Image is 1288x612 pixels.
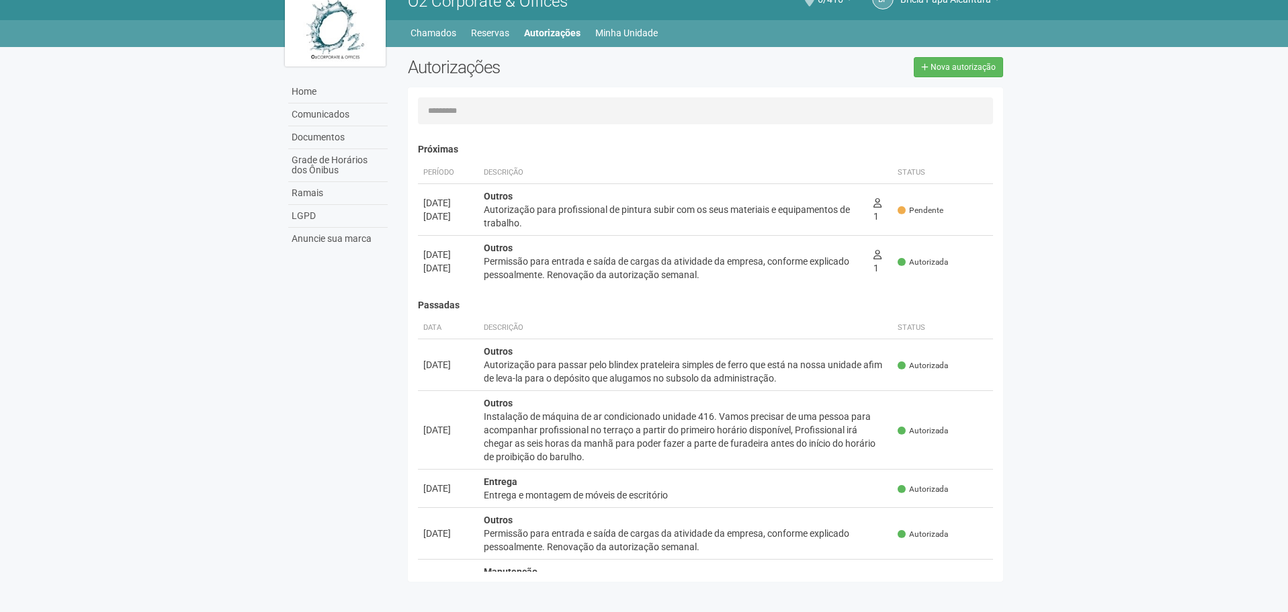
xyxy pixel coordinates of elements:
[898,257,948,268] span: Autorizada
[484,346,513,357] strong: Outros
[484,410,888,464] div: Instalação de máquina de ar condicionado unidade 416. Vamos precisar de uma pessoa para acompanha...
[892,317,993,339] th: Status
[471,24,509,42] a: Reservas
[484,527,888,554] div: Permissão para entrada e saída de cargas da atividade da empresa, conforme explicado pessoalmente...
[484,566,538,577] strong: Manutenção
[411,24,456,42] a: Chamados
[418,317,478,339] th: Data
[595,24,658,42] a: Minha Unidade
[418,162,478,184] th: Período
[423,527,473,540] div: [DATE]
[898,484,948,495] span: Autorizada
[931,62,996,72] span: Nova autorização
[288,182,388,205] a: Ramais
[478,317,893,339] th: Descrição
[484,515,513,525] strong: Outros
[423,248,473,261] div: [DATE]
[288,149,388,182] a: Grade de Horários dos Ônibus
[408,57,695,77] h2: Autorizações
[288,205,388,228] a: LGPD
[484,488,888,502] div: Entrega e montagem de móveis de escritório
[418,144,994,155] h4: Próximas
[484,358,888,385] div: Autorização para passar pelo blindex prateleira simples de ferro que está na nossa unidade afim d...
[914,57,1003,77] a: Nova autorização
[873,249,882,273] span: 1
[423,572,473,585] div: [DATE]
[898,425,948,437] span: Autorizada
[423,196,473,210] div: [DATE]
[484,203,863,230] div: Autorização para profissional de pintura subir com os seus materiais e equipamentos de trabalho.
[478,162,868,184] th: Descrição
[484,255,863,281] div: Permissão para entrada e saída de cargas da atividade da empresa, conforme explicado pessoalmente...
[898,529,948,540] span: Autorizada
[288,228,388,250] a: Anuncie sua marca
[484,191,513,202] strong: Outros
[484,398,513,408] strong: Outros
[524,24,581,42] a: Autorizações
[898,360,948,371] span: Autorizada
[423,210,473,223] div: [DATE]
[288,103,388,126] a: Comunicados
[484,476,517,487] strong: Entrega
[892,162,993,184] th: Status
[423,482,473,495] div: [DATE]
[288,126,388,149] a: Documentos
[288,81,388,103] a: Home
[423,261,473,275] div: [DATE]
[423,358,473,371] div: [DATE]
[873,198,882,222] span: 1
[898,205,943,216] span: Pendente
[423,423,473,437] div: [DATE]
[418,300,994,310] h4: Passadas
[484,243,513,253] strong: Outros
